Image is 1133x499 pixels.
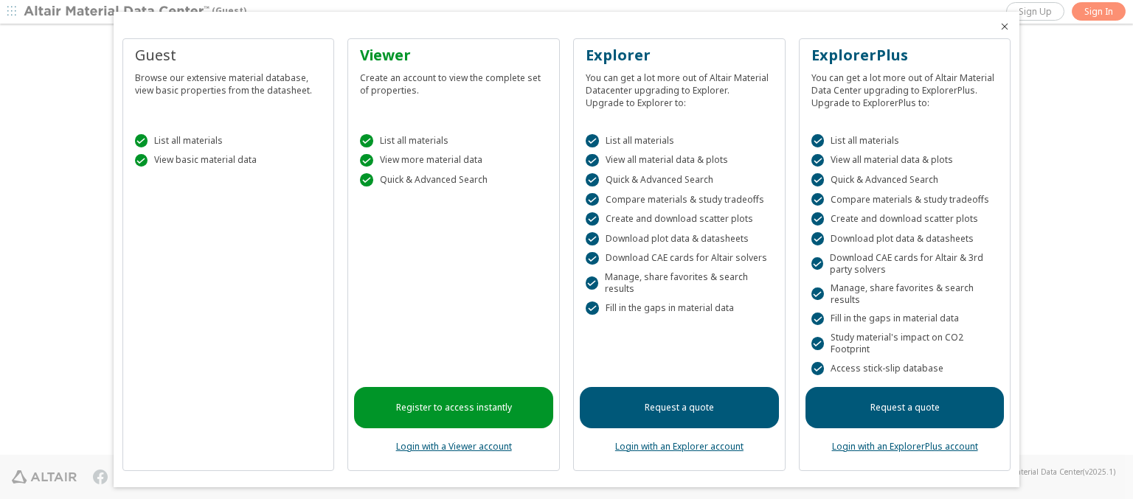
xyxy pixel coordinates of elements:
[586,66,773,109] div: You can get a lot more out of Altair Material Datacenter upgrading to Explorer. Upgrade to Explor...
[586,252,599,265] div: 
[586,212,599,226] div: 
[586,193,773,206] div: Compare materials & study tradeoffs
[811,193,825,206] div: 
[811,257,823,271] div: 
[360,134,547,147] div: List all materials
[811,337,824,350] div: 
[811,66,999,109] div: You can get a lot more out of Altair Material Data Center upgrading to ExplorerPlus. Upgrade to E...
[135,154,322,167] div: View basic material data
[135,66,322,97] div: Browse our extensive material database, view basic properties from the datasheet.
[360,173,547,186] div: Quick & Advanced Search
[360,154,373,167] div: 
[586,154,599,167] div: 
[354,387,553,428] a: Register to access instantly
[586,154,773,167] div: View all material data & plots
[135,154,148,167] div: 
[811,282,999,306] div: Manage, share favorites & search results
[586,301,773,315] div: Fill in the gaps in material data
[586,173,773,186] div: Quick & Advanced Search
[135,134,322,147] div: List all materials
[811,313,825,326] div: 
[811,313,999,326] div: Fill in the gaps in material data
[811,232,999,245] div: Download plot data & datasheets
[805,387,1005,428] a: Request a quote
[360,45,547,66] div: Viewer
[811,173,999,186] div: Quick & Advanced Search
[586,276,598,290] div: 
[580,387,779,428] a: Request a quote
[586,173,599,186] div: 
[811,134,825,147] div: 
[586,252,773,265] div: Download CAE cards for Altair solvers
[360,173,373,186] div: 
[811,212,825,226] div: 
[135,134,148,147] div: 
[586,301,599,315] div: 
[360,154,547,167] div: View more material data
[586,271,773,295] div: Manage, share favorites & search results
[832,440,978,453] a: Login with an ExplorerPlus account
[586,232,773,245] div: Download plot data & datasheets
[396,440,512,453] a: Login with a Viewer account
[586,134,599,147] div: 
[615,440,744,453] a: Login with an Explorer account
[999,21,1011,32] button: Close
[811,154,999,167] div: View all material data & plots
[811,134,999,147] div: List all materials
[811,154,825,167] div: 
[811,193,999,206] div: Compare materials & study tradeoffs
[135,45,322,66] div: Guest
[811,287,824,301] div: 
[811,173,825,186] div: 
[586,193,599,206] div: 
[811,252,999,276] div: Download CAE cards for Altair & 3rd party solvers
[811,362,999,375] div: Access stick-slip database
[360,134,373,147] div: 
[811,362,825,375] div: 
[811,332,999,355] div: Study material's impact on CO2 Footprint
[811,212,999,226] div: Create and download scatter plots
[586,232,599,245] div: 
[811,232,825,245] div: 
[586,212,773,226] div: Create and download scatter plots
[586,45,773,66] div: Explorer
[811,45,999,66] div: ExplorerPlus
[360,66,547,97] div: Create an account to view the complete set of properties.
[586,134,773,147] div: List all materials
